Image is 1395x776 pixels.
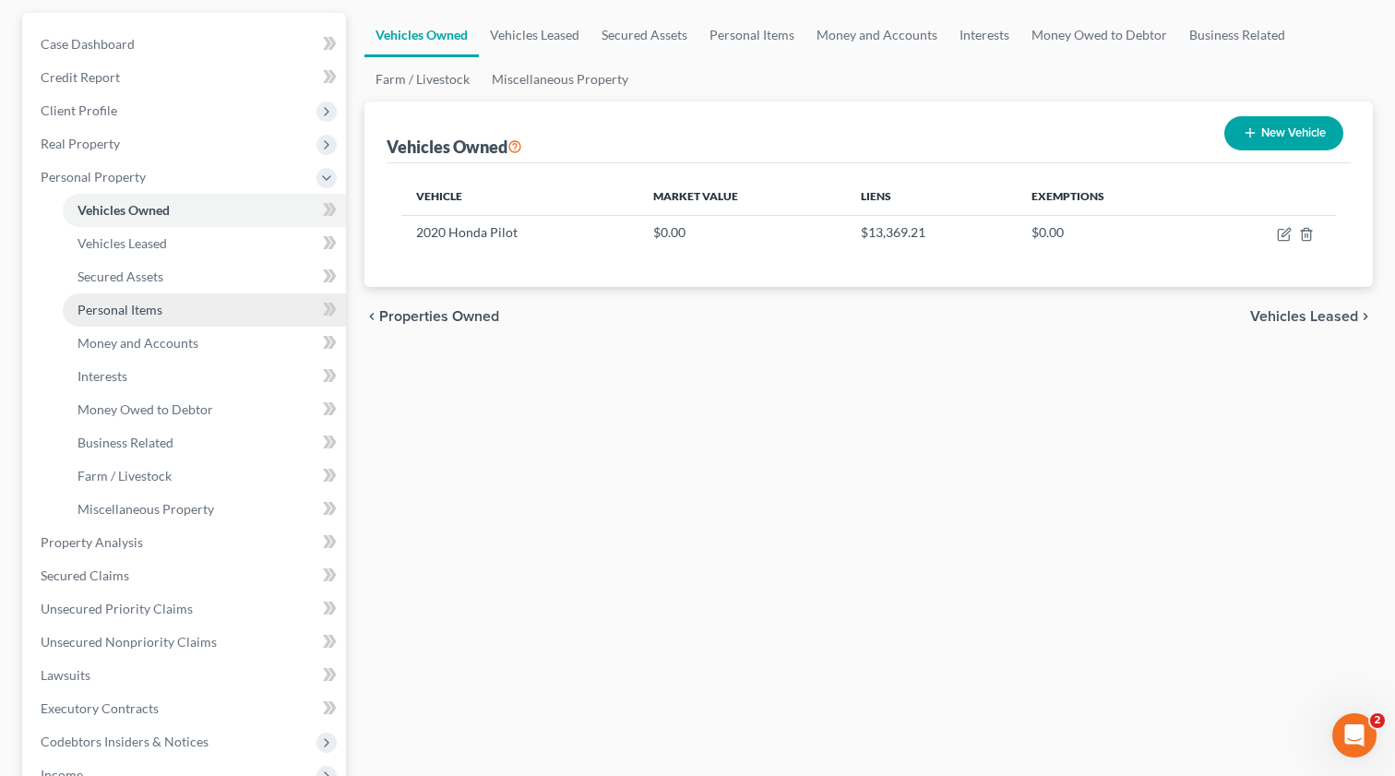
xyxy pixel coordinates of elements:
span: Case Dashboard [41,36,135,52]
a: Unsecured Nonpriority Claims [26,626,346,659]
span: Unsecured Nonpriority Claims [41,634,217,650]
span: Money and Accounts [77,335,198,351]
a: Secured Claims [26,559,346,592]
span: Interests [77,368,127,384]
th: Exemptions [1017,178,1202,215]
a: Personal Items [63,293,346,327]
button: New Vehicle [1224,116,1343,150]
span: Vehicles Leased [77,235,167,251]
a: Business Related [1178,13,1296,57]
iframe: Intercom live chat [1332,713,1377,758]
a: Miscellaneous Property [63,493,346,526]
a: Money Owed to Debtor [1020,13,1178,57]
a: Case Dashboard [26,28,346,61]
span: Client Profile [41,102,117,118]
a: Secured Assets [590,13,698,57]
th: Vehicle [401,178,638,215]
span: Secured Assets [77,269,163,284]
i: chevron_right [1358,309,1373,324]
span: Secured Claims [41,567,129,583]
span: Executory Contracts [41,700,159,716]
a: Money and Accounts [63,327,346,360]
a: Property Analysis [26,526,346,559]
a: Lawsuits [26,659,346,692]
td: 2020 Honda Pilot [401,215,638,250]
div: Vehicles Owned [387,136,522,158]
span: Vehicles Owned [77,202,170,218]
span: Lawsuits [41,667,90,683]
span: Vehicles Leased [1250,309,1358,324]
a: Business Related [63,426,346,460]
a: Personal Items [698,13,805,57]
a: Vehicles Leased [479,13,590,57]
td: $0.00 [638,215,846,250]
span: Credit Report [41,69,120,85]
span: Money Owed to Debtor [77,401,213,417]
a: Farm / Livestock [364,57,481,101]
a: Money and Accounts [805,13,948,57]
button: Vehicles Leased chevron_right [1250,309,1373,324]
td: $13,369.21 [846,215,1017,250]
td: $0.00 [1017,215,1202,250]
span: Farm / Livestock [77,468,172,484]
span: Personal Items [77,302,162,317]
a: Unsecured Priority Claims [26,592,346,626]
a: Interests [63,360,346,393]
span: Unsecured Priority Claims [41,601,193,616]
a: Vehicles Leased [63,227,346,260]
span: Real Property [41,136,120,151]
a: Money Owed to Debtor [63,393,346,426]
th: Market Value [638,178,846,215]
span: Personal Property [41,169,146,185]
a: Vehicles Owned [63,194,346,227]
a: Vehicles Owned [364,13,479,57]
a: Executory Contracts [26,692,346,725]
a: Credit Report [26,61,346,94]
span: Miscellaneous Property [77,501,214,517]
span: Property Analysis [41,534,143,550]
a: Interests [948,13,1020,57]
a: Farm / Livestock [63,460,346,493]
th: Liens [846,178,1017,215]
span: Business Related [77,435,173,450]
span: Codebtors Insiders & Notices [41,734,209,749]
a: Miscellaneous Property [481,57,639,101]
span: 2 [1370,713,1385,728]
a: Secured Assets [63,260,346,293]
i: chevron_left [364,309,379,324]
span: Properties Owned [379,309,499,324]
button: chevron_left Properties Owned [364,309,499,324]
